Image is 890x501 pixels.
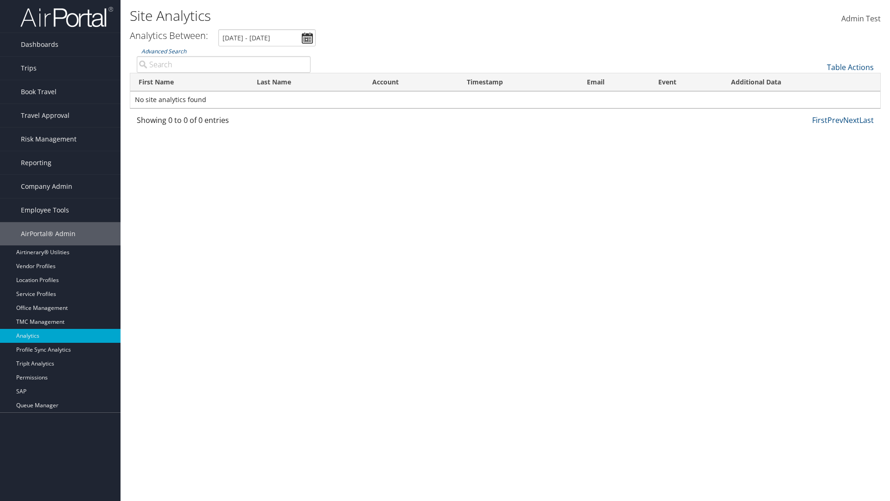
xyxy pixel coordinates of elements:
th: Additional Data [723,73,880,91]
span: Dashboards [21,33,58,56]
a: Advanced Search [141,47,186,55]
th: Last Name: activate to sort column ascending [248,73,364,91]
img: airportal-logo.png [20,6,113,28]
span: Travel Approval [21,104,70,127]
div: Showing 0 to 0 of 0 entries [137,115,311,130]
span: AirPortal® Admin [21,222,76,245]
a: Table Actions [827,62,874,72]
a: Prev [827,115,843,125]
a: First [812,115,827,125]
span: Reporting [21,151,51,174]
a: Admin Test [841,5,881,33]
span: Trips [21,57,37,80]
th: Timestamp: activate to sort column descending [458,73,578,91]
span: Book Travel [21,80,57,103]
th: Event [650,73,723,91]
a: Next [843,115,859,125]
input: Advanced Search [137,56,311,73]
span: Company Admin [21,175,72,198]
span: Employee Tools [21,199,69,222]
h1: Site Analytics [130,6,630,26]
th: First Name: activate to sort column ascending [130,73,248,91]
span: Risk Management [21,128,76,151]
h3: Analytics Between: [130,29,208,42]
td: No site analytics found [130,91,880,108]
th: Account: activate to sort column ascending [364,73,458,91]
a: Last [859,115,874,125]
span: Admin Test [841,13,881,24]
th: Email [578,73,650,91]
input: [DATE] - [DATE] [218,29,316,46]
